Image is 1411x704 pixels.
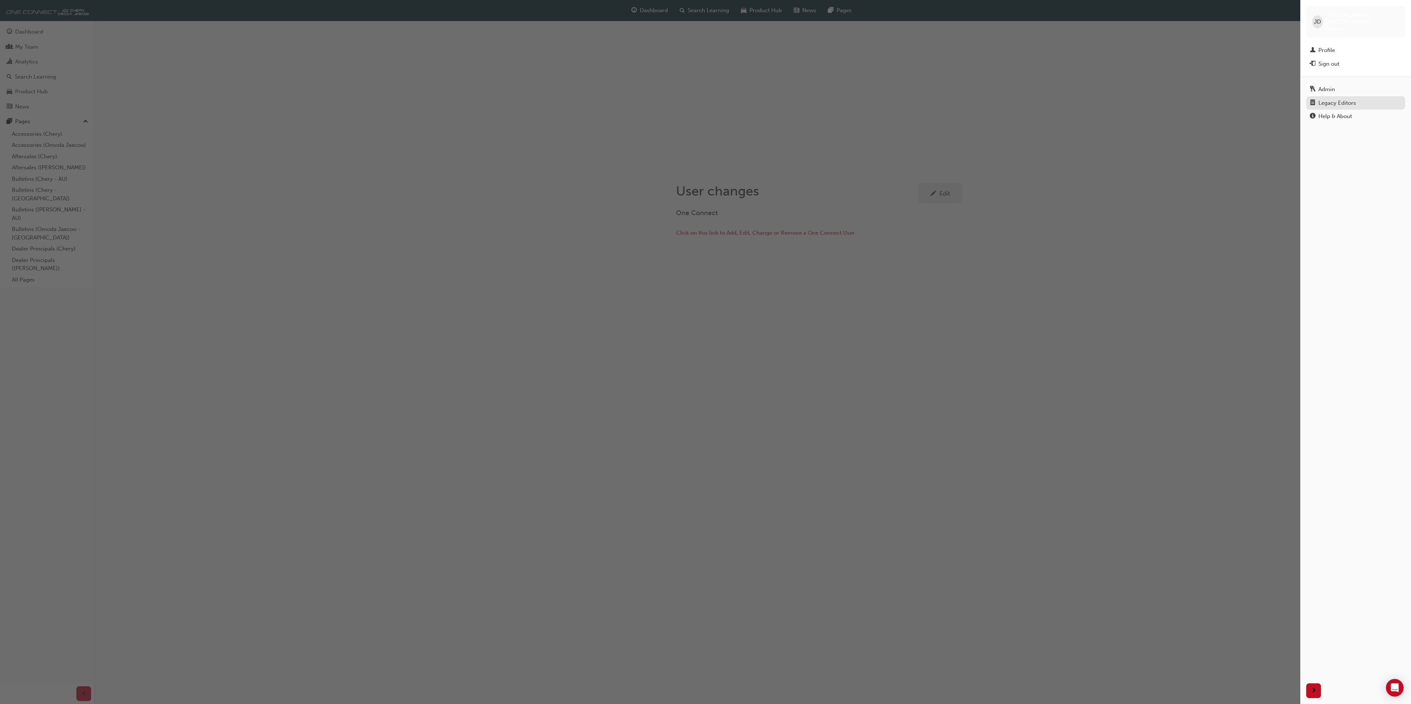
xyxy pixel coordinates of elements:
span: cma0037 [1326,25,1348,32]
span: notepad-icon [1310,100,1315,107]
span: JD [1314,18,1321,26]
a: Legacy Editors [1306,96,1405,110]
span: man-icon [1310,47,1315,54]
span: info-icon [1310,113,1315,120]
span: keys-icon [1310,86,1315,93]
a: Admin [1306,83,1405,96]
a: Profile [1306,44,1405,57]
a: Help & About [1306,110,1405,123]
span: next-icon [1311,686,1317,696]
button: Sign out [1306,57,1405,71]
div: Help & About [1318,112,1352,121]
span: exit-icon [1310,61,1315,68]
div: Admin [1318,85,1335,94]
div: Sign out [1318,60,1339,68]
div: Open Intercom Messenger [1386,679,1404,697]
div: Legacy Editors [1318,99,1356,107]
span: [PERSON_NAME] [PERSON_NAME] [1326,12,1399,25]
div: Profile [1318,46,1335,55]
